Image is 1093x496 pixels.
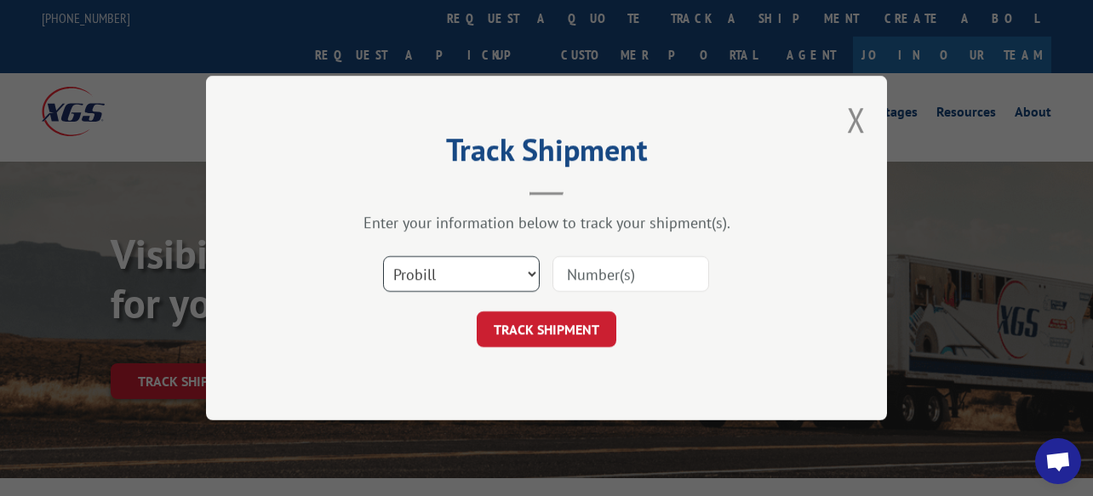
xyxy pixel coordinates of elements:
button: TRACK SHIPMENT [477,311,616,347]
h2: Track Shipment [291,138,802,170]
input: Number(s) [552,256,709,292]
button: Close modal [847,97,866,142]
div: Open chat [1035,438,1081,484]
div: Enter your information below to track your shipment(s). [291,213,802,232]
